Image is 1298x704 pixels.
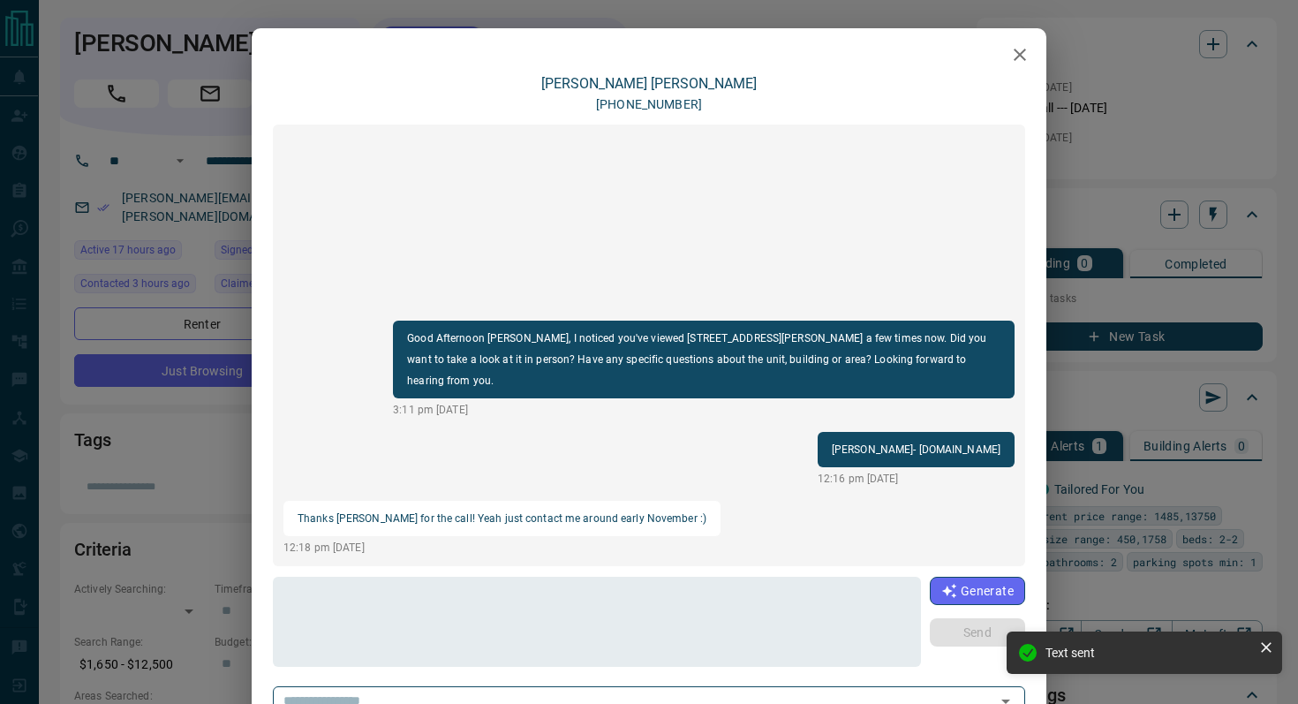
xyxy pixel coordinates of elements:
[1045,646,1252,660] div: Text sent
[596,95,702,114] p: [PHONE_NUMBER]
[393,402,1015,418] p: 3:11 pm [DATE]
[818,471,1015,487] p: 12:16 pm [DATE]
[541,75,757,92] a: [PERSON_NAME] [PERSON_NAME]
[407,328,1000,391] p: Good Afternoon [PERSON_NAME], I noticed you've viewed [STREET_ADDRESS][PERSON_NAME] a few times n...
[283,540,721,556] p: 12:18 pm [DATE]
[832,439,1000,460] p: [PERSON_NAME]- [DOMAIN_NAME]
[298,508,706,529] p: Thanks [PERSON_NAME] for the call! Yeah just contact me around early November :)
[930,577,1025,605] button: Generate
